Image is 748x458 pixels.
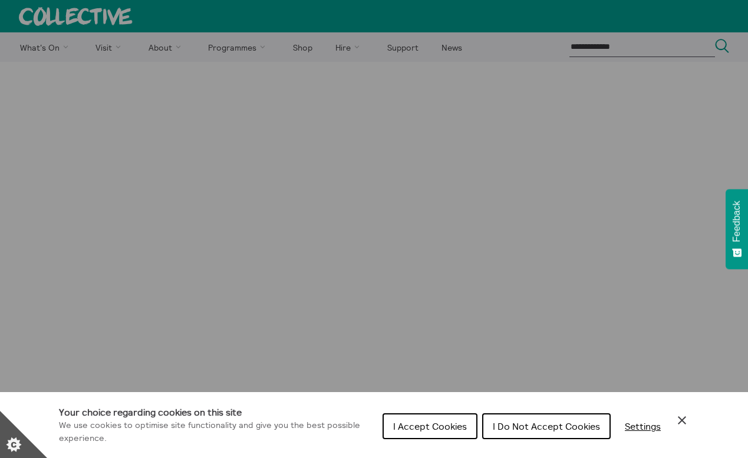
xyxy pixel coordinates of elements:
h1: Your choice regarding cookies on this site [59,405,373,419]
span: I Accept Cookies [393,420,467,432]
button: I Do Not Accept Cookies [482,413,611,439]
button: Feedback - Show survey [726,189,748,269]
button: I Accept Cookies [383,413,477,439]
button: Close Cookie Control [675,413,689,427]
span: Settings [625,420,661,432]
span: Feedback [731,201,742,242]
p: We use cookies to optimise site functionality and give you the best possible experience. [59,419,373,444]
button: Settings [615,414,670,438]
span: I Do Not Accept Cookies [493,420,600,432]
